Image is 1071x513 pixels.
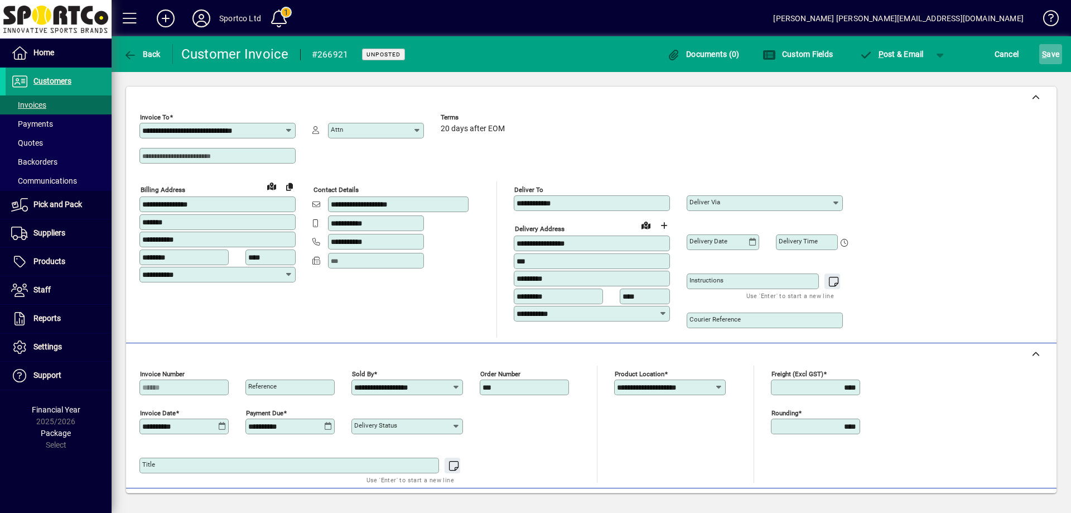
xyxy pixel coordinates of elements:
[33,76,71,85] span: Customers
[853,44,929,64] button: Post & Email
[248,382,277,390] mat-label: Reference
[6,248,112,276] a: Products
[6,171,112,190] a: Communications
[6,133,112,152] a: Quotes
[6,219,112,247] a: Suppliers
[33,257,65,266] span: Products
[11,157,57,166] span: Backorders
[181,45,289,63] div: Customer Invoice
[441,124,505,133] span: 20 days after EOM
[760,44,836,64] button: Custom Fields
[41,429,71,438] span: Package
[33,200,82,209] span: Pick and Pack
[689,315,741,323] mat-label: Courier Reference
[33,314,61,323] span: Reports
[689,237,727,245] mat-label: Delivery date
[6,305,112,333] a: Reports
[1042,50,1046,59] span: S
[6,276,112,304] a: Staff
[123,50,161,59] span: Back
[771,409,798,417] mat-label: Rounding
[667,50,740,59] span: Documents (0)
[6,333,112,361] a: Settings
[746,289,834,302] mat-hint: Use 'Enter' to start a new line
[6,191,112,219] a: Pick and Pack
[140,370,185,378] mat-label: Invoice number
[140,409,176,417] mat-label: Invoice date
[6,362,112,390] a: Support
[6,152,112,171] a: Backorders
[480,370,520,378] mat-label: Order number
[6,39,112,67] a: Home
[11,176,77,185] span: Communications
[11,119,53,128] span: Payments
[140,113,170,121] mat-label: Invoice To
[995,45,1019,63] span: Cancel
[120,44,163,64] button: Back
[6,95,112,114] a: Invoices
[1035,2,1057,39] a: Knowledge Base
[184,8,219,28] button: Profile
[879,50,884,59] span: P
[246,409,283,417] mat-label: Payment due
[33,371,61,380] span: Support
[859,50,924,59] span: ost & Email
[664,44,742,64] button: Documents (0)
[352,370,374,378] mat-label: Sold by
[219,9,261,27] div: Sportco Ltd
[33,342,62,351] span: Settings
[1039,44,1062,64] button: Save
[992,44,1022,64] button: Cancel
[312,46,349,64] div: #266921
[771,370,823,378] mat-label: Freight (excl GST)
[11,138,43,147] span: Quotes
[263,177,281,195] a: View on map
[354,421,397,429] mat-label: Delivery status
[615,370,664,378] mat-label: Product location
[779,237,818,245] mat-label: Delivery time
[366,51,401,58] span: Unposted
[441,114,508,121] span: Terms
[148,8,184,28] button: Add
[11,100,46,109] span: Invoices
[6,114,112,133] a: Payments
[112,44,173,64] app-page-header-button: Back
[33,228,65,237] span: Suppliers
[33,285,51,294] span: Staff
[637,216,655,234] a: View on map
[689,198,720,206] mat-label: Deliver via
[514,186,543,194] mat-label: Deliver To
[331,126,343,133] mat-label: Attn
[281,178,298,195] button: Copy to Delivery address
[689,276,723,284] mat-label: Instructions
[32,405,80,414] span: Financial Year
[366,473,454,486] mat-hint: Use 'Enter' to start a new line
[763,50,833,59] span: Custom Fields
[142,461,155,468] mat-label: Title
[33,48,54,57] span: Home
[773,9,1024,27] div: [PERSON_NAME] [PERSON_NAME][EMAIL_ADDRESS][DOMAIN_NAME]
[655,217,673,234] button: Choose address
[1042,45,1059,63] span: ave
